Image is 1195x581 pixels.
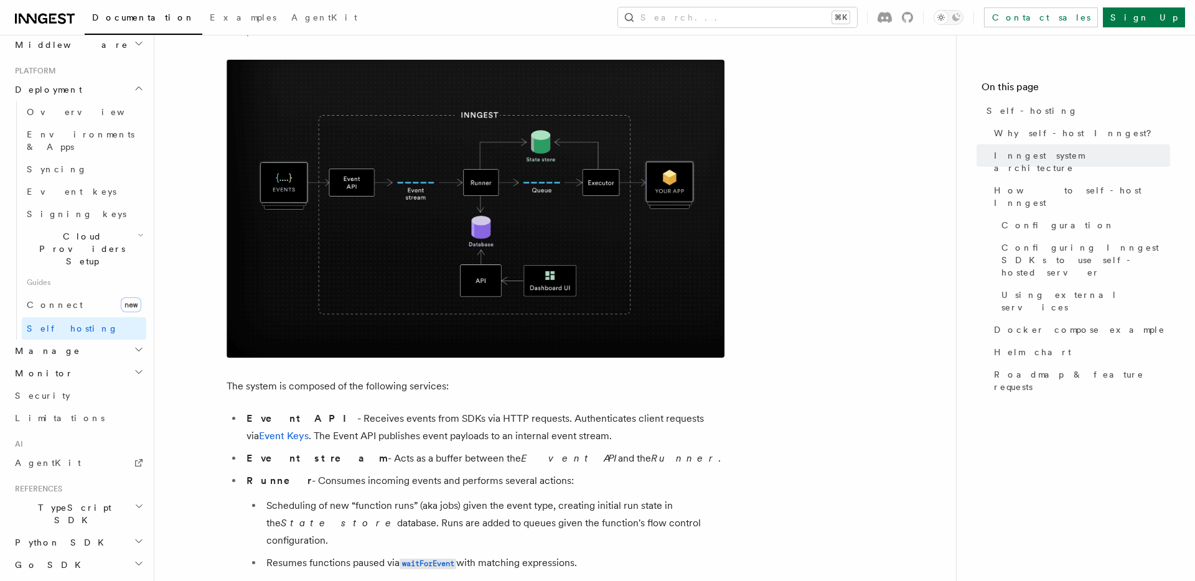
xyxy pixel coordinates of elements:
[259,430,309,442] a: Event Keys
[243,450,724,467] li: - Acts as a buffer between the and the .
[10,340,146,362] button: Manage
[22,230,138,267] span: Cloud Providers Setup
[27,164,87,174] span: Syncing
[10,496,146,531] button: TypeScript SDK
[22,317,146,340] a: Self hosting
[651,452,718,464] em: Runner
[10,101,146,340] div: Deployment
[986,105,1078,117] span: Self-hosting
[246,452,388,464] strong: Event stream
[989,144,1170,179] a: Inngest system architecture
[982,100,1170,122] a: Self-hosting
[10,83,82,96] span: Deployment
[1001,289,1170,314] span: Using external services
[227,378,724,395] p: The system is composed of the following services:
[989,341,1170,363] a: Helm chart
[15,413,105,423] span: Limitations
[982,80,1170,100] h4: On this page
[22,292,146,317] a: Connectnew
[10,484,62,494] span: References
[994,368,1170,393] span: Roadmap & feature requests
[22,272,146,292] span: Guides
[984,7,1098,27] a: Contact sales
[996,236,1170,284] a: Configuring Inngest SDKs to use self-hosted server
[1001,219,1115,231] span: Configuration
[10,384,146,407] a: Security
[10,345,80,357] span: Manage
[243,410,724,445] li: - Receives events from SDKs via HTTP requests. Authenticates client requests via . The Event API ...
[227,60,724,358] img: Inngest system architecture diagram
[994,184,1170,209] span: How to self-host Inngest
[10,536,111,549] span: Python SDK
[22,203,146,225] a: Signing keys
[1103,7,1185,27] a: Sign Up
[994,149,1170,174] span: Inngest system architecture
[10,501,134,526] span: TypeScript SDK
[27,187,116,197] span: Event keys
[92,12,195,22] span: Documentation
[27,300,83,310] span: Connect
[281,517,397,529] em: State store
[996,284,1170,318] a: Using external services
[121,297,141,312] span: new
[22,180,146,203] a: Event keys
[10,66,56,76] span: Platform
[27,323,118,333] span: Self hosting
[400,559,456,569] code: waitForEvent
[10,78,146,101] button: Deployment
[10,554,146,576] button: Go SDK
[10,531,146,554] button: Python SDK
[210,12,276,22] span: Examples
[27,209,126,219] span: Signing keys
[246,412,357,424] strong: Event API
[263,497,724,549] li: Scheduling of new “function runs” (aka jobs) given the event type, creating initial run state in ...
[284,4,365,34] a: AgentKit
[10,34,146,56] button: Middleware
[10,559,88,571] span: Go SDK
[291,12,357,22] span: AgentKit
[934,10,963,25] button: Toggle dark mode
[10,362,146,384] button: Monitor
[22,158,146,180] a: Syncing
[994,346,1071,358] span: Helm chart
[22,225,146,272] button: Cloud Providers Setup
[10,439,23,449] span: AI
[27,107,155,117] span: Overview
[10,367,73,379] span: Monitor
[996,214,1170,236] a: Configuration
[10,39,128,51] span: Middleware
[994,127,1160,139] span: Why self-host Inngest?
[15,391,70,401] span: Security
[618,7,857,27] button: Search...⌘K
[246,475,312,486] strong: Runner
[22,123,146,158] a: Environments & Apps
[989,179,1170,214] a: How to self-host Inngest
[15,458,81,468] span: AgentKit
[10,452,146,474] a: AgentKit
[22,101,146,123] a: Overview
[85,4,202,35] a: Documentation
[27,129,134,152] span: Environments & Apps
[202,4,284,34] a: Examples
[10,407,146,429] a: Limitations
[989,318,1170,341] a: Docker compose example
[994,323,1165,336] span: Docker compose example
[989,122,1170,144] a: Why self-host Inngest?
[1001,241,1170,279] span: Configuring Inngest SDKs to use self-hosted server
[989,363,1170,398] a: Roadmap & feature requests
[832,11,850,24] kbd: ⌘K
[521,452,618,464] em: Event API
[400,557,456,569] a: waitForEvent
[263,554,724,572] li: Resumes functions paused via with matching expressions.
